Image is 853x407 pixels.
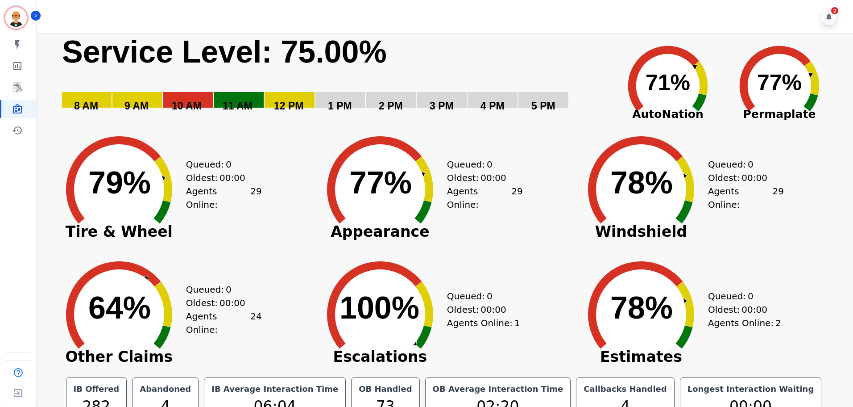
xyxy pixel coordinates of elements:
text: 71% [646,70,690,95]
span: 24 [250,310,261,336]
div: Agents Online: [708,185,784,211]
div: Queued: [186,283,253,296]
svg: Service Level: 0% [61,33,610,125]
text: 8 AM [74,100,98,112]
div: Queued: [447,158,514,171]
span: Estimates [574,352,708,361]
span: 00:00 [219,296,245,310]
text: 78% [610,290,673,325]
div: Queued: [186,158,253,171]
span: 0 [487,290,493,303]
div: Oldest: [708,303,775,316]
div: Queued: [708,290,775,303]
text: 5 PM [531,100,555,112]
div: 2 [831,7,838,14]
div: OB Handled [357,383,414,395]
span: 00:00 [741,171,767,185]
text: 10 AM [172,100,202,112]
span: Tire & Wheel [52,227,186,236]
div: IB Average Interaction Time [210,383,340,395]
div: Oldest: [447,303,514,316]
div: Agents Online: [186,310,262,336]
div: Oldest: [447,171,514,185]
span: 0 [226,283,232,296]
text: 100% [340,290,419,325]
text: 4 PM [480,100,505,112]
div: Oldest: [708,171,775,185]
span: AutoNation [612,106,724,123]
text: 11 AM [223,100,253,112]
span: 00:00 [741,303,767,316]
div: Agents Online: [447,185,523,211]
text: 64% [88,290,151,325]
span: 0 [487,158,493,171]
div: OB Average Interaction Time [431,383,565,395]
div: Agents Online: [708,316,784,330]
span: Windshield [574,227,708,236]
div: Queued: [447,290,514,303]
span: Permaplate [724,106,835,123]
text: 9 AM [124,100,149,112]
span: Escalations [313,352,447,361]
div: Queued: [708,158,775,171]
text: 3 PM [430,100,454,112]
div: Longest Interaction Waiting [686,383,816,395]
span: Other Claims [52,352,186,361]
text: 2 PM [379,100,403,112]
span: 29 [511,185,522,211]
span: 0 [226,158,232,171]
img: Bordered avatar [5,7,27,29]
text: 79% [88,165,151,200]
span: 29 [250,185,261,211]
span: 0 [748,158,754,171]
span: 1 [514,316,520,330]
span: 2 [775,316,781,330]
text: 1 PM [328,100,352,112]
div: Agents Online: [447,316,523,330]
text: 77% [349,165,412,200]
text: 78% [610,165,673,200]
span: 0 [748,290,754,303]
span: 29 [772,185,783,211]
div: IB Offered [72,383,121,395]
text: 77% [757,70,802,95]
text: 12 PM [274,100,303,112]
span: 00:00 [480,303,506,316]
div: Oldest: [186,171,253,185]
span: Appearance [313,227,447,236]
div: Callbacks Handled [582,383,669,395]
div: Oldest: [186,296,253,310]
text: Service Level: 75.00% [62,34,387,69]
span: 00:00 [219,171,245,185]
div: Agents Online: [186,185,262,211]
div: Abandoned [138,383,193,395]
span: 00:00 [480,171,506,185]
